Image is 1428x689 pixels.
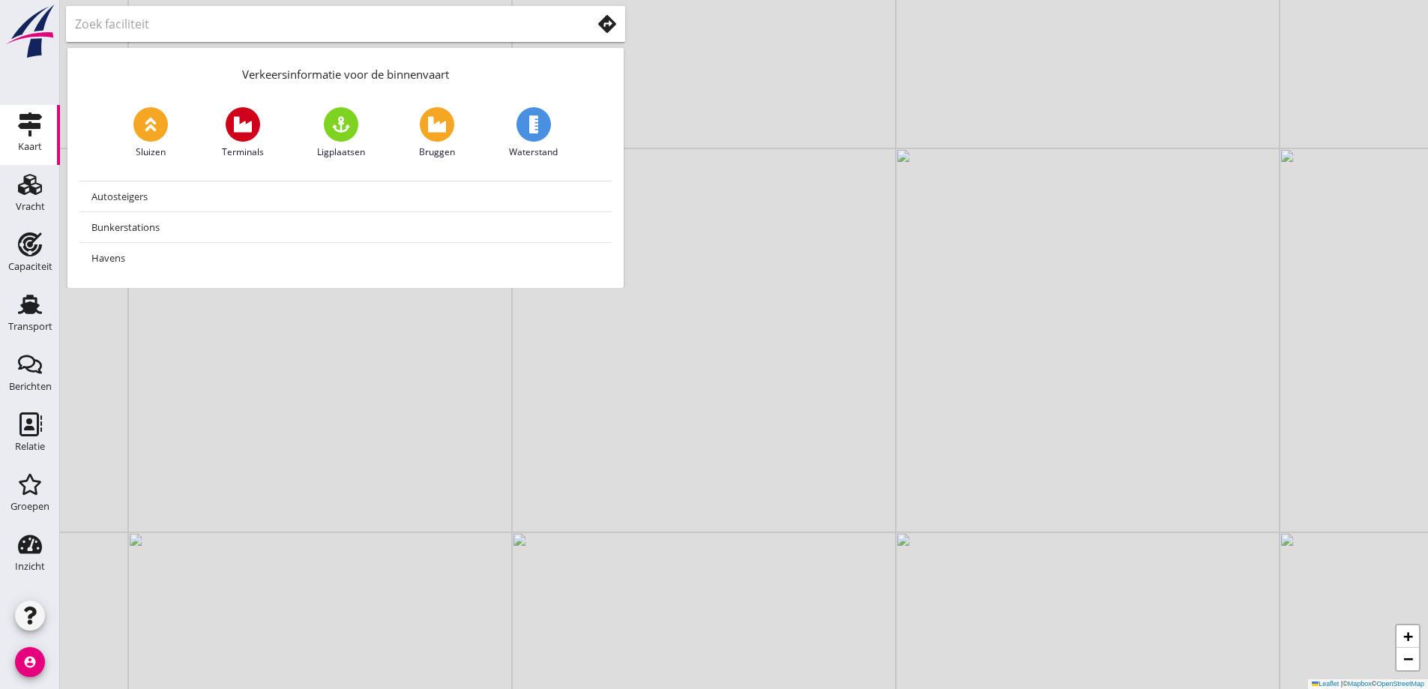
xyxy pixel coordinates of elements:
a: Bruggen [419,107,455,159]
span: Bruggen [419,145,455,159]
a: Ligplaatsen [317,107,365,159]
div: Relatie [15,442,45,451]
span: Ligplaatsen [317,145,365,159]
div: © © [1308,679,1428,689]
div: Verkeersinformatie voor de binnenvaart [67,48,624,95]
a: Zoom in [1397,625,1419,648]
div: Kaart [18,142,42,151]
div: Inzicht [15,562,45,571]
a: Zoom out [1397,648,1419,670]
a: Waterstand [509,107,558,159]
a: Terminals [222,107,264,159]
div: Havens [91,249,600,267]
a: Leaflet [1312,680,1339,688]
i: account_circle [15,647,45,677]
a: Sluizen [133,107,168,159]
div: Transport [8,322,52,331]
input: Zoek faciliteit [75,12,570,36]
div: Capaciteit [8,262,52,271]
a: OpenStreetMap [1376,680,1424,688]
span: | [1341,680,1343,688]
span: − [1403,649,1413,668]
div: Vracht [16,202,45,211]
div: Bunkerstations [91,218,600,236]
span: + [1403,627,1413,646]
img: logo-small.a267ee39.svg [3,4,57,59]
span: Terminals [222,145,264,159]
span: Waterstand [509,145,558,159]
div: Berichten [9,382,52,391]
a: Mapbox [1348,680,1372,688]
div: Groepen [10,502,49,511]
span: Sluizen [136,145,166,159]
div: Autosteigers [91,187,600,205]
